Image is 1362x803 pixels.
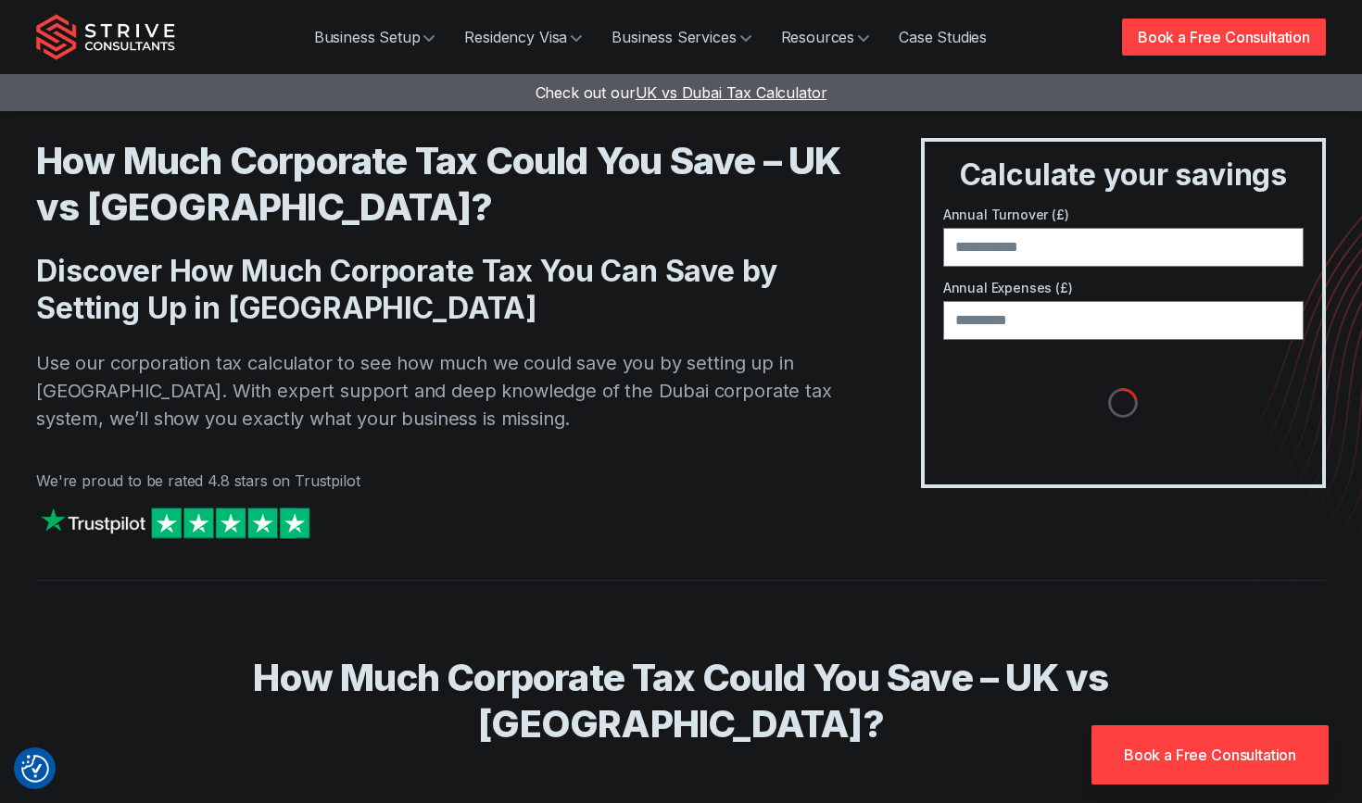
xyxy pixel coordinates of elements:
[21,755,49,783] button: Consent Preferences
[943,278,1304,297] label: Annual Expenses (£)
[943,205,1304,224] label: Annual Turnover (£)
[36,470,847,492] p: We're proud to be rated 4.8 stars on Trustpilot
[1122,19,1326,56] a: Book a Free Consultation
[36,138,847,231] h1: How Much Corporate Tax Could You Save – UK vs [GEOGRAPHIC_DATA]?
[449,19,597,56] a: Residency Visa
[932,157,1315,194] h3: Calculate your savings
[636,83,827,102] span: UK vs Dubai Tax Calculator
[88,655,1274,747] h2: How Much Corporate Tax Could You Save – UK vs [GEOGRAPHIC_DATA]?
[1091,725,1329,784] a: Book a Free Consultation
[21,755,49,783] img: Revisit consent button
[36,349,847,433] p: Use our corporation tax calculator to see how much we could save you by setting up in [GEOGRAPHIC...
[766,19,885,56] a: Resources
[36,253,847,327] h2: Discover How Much Corporate Tax You Can Save by Setting Up in [GEOGRAPHIC_DATA]
[299,19,450,56] a: Business Setup
[36,14,175,60] img: Strive Consultants
[36,503,314,543] img: Strive on Trustpilot
[597,19,765,56] a: Business Services
[536,83,827,102] a: Check out ourUK vs Dubai Tax Calculator
[884,19,1002,56] a: Case Studies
